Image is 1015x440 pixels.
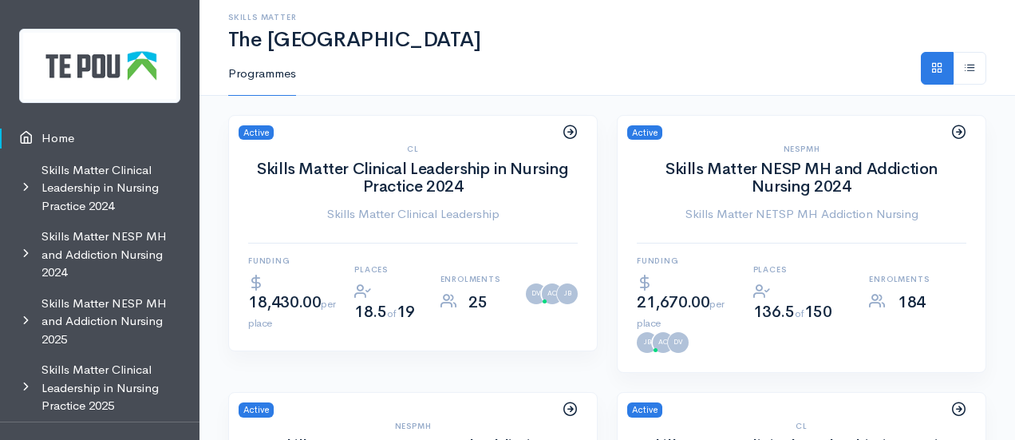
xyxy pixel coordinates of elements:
span: 18.5 19 [354,302,415,322]
span: Active [239,125,274,141]
a: AC [653,332,673,353]
h1: The [GEOGRAPHIC_DATA] [228,29,986,52]
a: JB [637,332,658,353]
span: Active [239,402,274,418]
a: Skills Matter Clinical Leadership [248,205,578,224]
span: Active [627,402,662,418]
a: Skills Matter NETSP MH Addiction Nursing [637,205,966,224]
h6: Funding [637,256,734,265]
span: per place [248,297,335,330]
h6: NESPMH [248,422,578,430]
h6: Enrolments [440,275,507,283]
span: of [795,307,804,320]
a: Skills Matter Clinical Leadership in Nursing Practice 2024 [257,159,568,196]
h6: Skills Matter [228,13,986,22]
span: of [387,307,397,320]
a: JB [557,283,578,304]
span: 21,670.00 [637,292,724,331]
h6: Funding [248,256,335,265]
h6: Places [753,265,851,274]
h6: CL [248,145,578,153]
h6: CL [637,422,966,430]
a: Skills Matter NESP MH and Addiction Nursing 2024 [665,159,938,196]
a: DV [668,332,689,353]
span: 136.5 150 [753,302,832,322]
a: DV [526,283,547,304]
h6: Enrolments [869,275,966,283]
span: 18,430.00 [248,292,335,331]
img: Te Pou [19,29,180,103]
span: Active [627,125,662,141]
span: 184 [898,292,926,312]
span: 25 [468,292,487,312]
h6: NESPMH [637,145,966,153]
h6: Places [354,265,421,274]
a: Programmes [228,52,296,97]
a: AC [542,283,563,304]
span: per place [637,297,724,330]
